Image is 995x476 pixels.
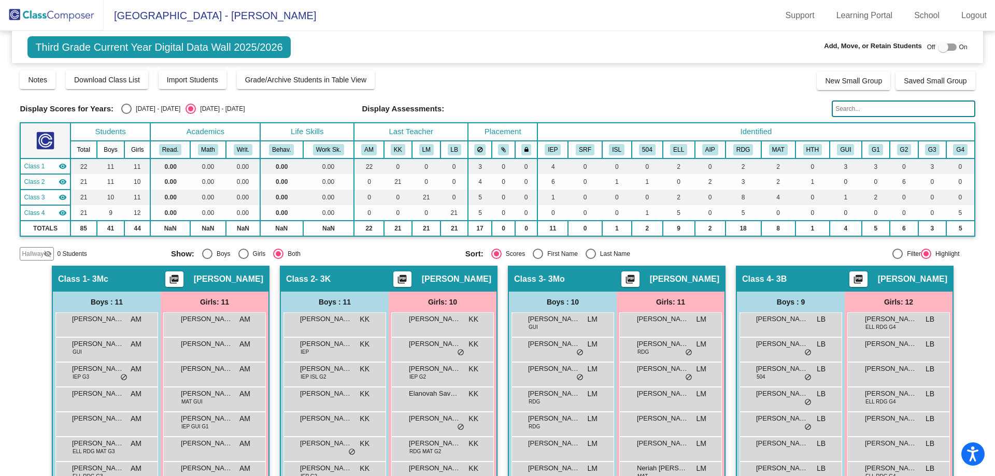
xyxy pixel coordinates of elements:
td: 0 [492,174,515,190]
td: 0.00 [150,158,190,174]
td: 3 [918,158,946,174]
td: 2 [632,221,663,236]
span: [PERSON_NAME] [422,274,491,284]
td: 0.00 [303,174,354,190]
button: Math [198,144,218,155]
td: 0 [918,205,946,221]
span: GUI [529,323,538,331]
td: 10 [124,174,150,190]
span: LB [926,314,934,325]
td: TOTALS [20,221,70,236]
td: 85 [70,221,97,236]
a: Learning Portal [828,7,901,24]
th: Last Teacher [354,123,467,141]
td: 44 [124,221,150,236]
span: [PERSON_NAME] [528,314,580,324]
td: 0 [384,190,412,205]
td: 3 [830,158,862,174]
td: 2 [663,158,695,174]
mat-icon: visibility [59,193,67,201]
td: 5 [862,221,890,236]
td: 21 [412,221,440,236]
button: Print Students Details [849,271,868,287]
button: ELL [670,144,687,155]
td: 5 [946,221,975,236]
mat-icon: visibility [59,178,67,186]
td: 0.00 [150,190,190,205]
td: 0 [862,174,890,190]
button: G2 [897,144,912,155]
input: Search... [832,100,975,117]
th: Laura Morris [412,141,440,158]
td: 8 [761,221,795,236]
span: [GEOGRAPHIC_DATA] - [PERSON_NAME] [104,7,316,24]
span: - 3Mc [87,274,108,284]
td: Amanda McMahon - 3Mc [20,158,70,174]
button: New Small Group [817,71,890,90]
td: 0.00 [260,174,303,190]
button: Print Students Details [393,271,411,287]
div: Girls: 11 [161,292,268,312]
td: 18 [726,221,761,236]
td: 8 [726,190,761,205]
td: 1 [830,190,862,205]
td: 3 [726,174,761,190]
td: 0 [795,158,830,174]
td: 0.00 [150,205,190,221]
span: [PERSON_NAME] [637,314,689,324]
div: Filter [903,249,921,258]
span: Hallway [22,249,44,258]
td: 21 [384,221,412,236]
td: 0 [384,205,412,221]
mat-radio-group: Select an option [171,249,458,259]
div: Girls: 12 [845,292,953,312]
button: G4 [953,144,968,155]
span: Class 4 [24,208,45,218]
button: Behav. [269,144,294,155]
span: [PERSON_NAME] [194,274,263,284]
button: LM [419,144,434,155]
td: NaN [260,221,303,236]
td: 0 [515,221,537,236]
mat-radio-group: Select an option [121,104,245,114]
span: AM [239,314,250,325]
td: 41 [97,221,124,236]
th: Currently in AIP [695,141,726,158]
span: Class 2 [286,274,315,284]
span: ELL RDG G4 [865,323,896,331]
button: Print Students Details [621,271,639,287]
td: 0.00 [226,158,260,174]
th: Lindsey Branchut [440,141,468,158]
td: 2 [695,221,726,236]
span: Class 2 [24,177,45,186]
th: Health concerns, please inquire with teacher and nurse [795,141,830,158]
td: 4 [761,190,795,205]
button: RDG [733,144,753,155]
mat-icon: picture_as_pdf [396,274,408,289]
td: 0.00 [226,205,260,221]
div: Boys : 11 [281,292,389,312]
div: Boys : 9 [737,292,845,312]
td: 0 [515,158,537,174]
td: 3 [862,158,890,174]
td: 5 [726,205,761,221]
td: 0 [918,174,946,190]
td: 1 [632,205,663,221]
th: Life Skills [260,123,354,141]
td: 0 [412,205,440,221]
button: Saved Small Group [895,71,975,90]
td: 3 [468,158,492,174]
span: Sort: [465,249,484,258]
td: 0 [946,174,975,190]
td: 2 [663,190,695,205]
td: 0.00 [190,174,226,190]
td: 0 [761,205,795,221]
div: Girls [249,249,266,258]
td: 0 [515,174,537,190]
span: [PERSON_NAME] [PERSON_NAME] [72,314,124,324]
mat-icon: picture_as_pdf [852,274,864,289]
span: [PERSON_NAME] [72,339,124,349]
span: Class 4 [742,274,771,284]
button: ISL [609,144,624,155]
td: 0.00 [260,158,303,174]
